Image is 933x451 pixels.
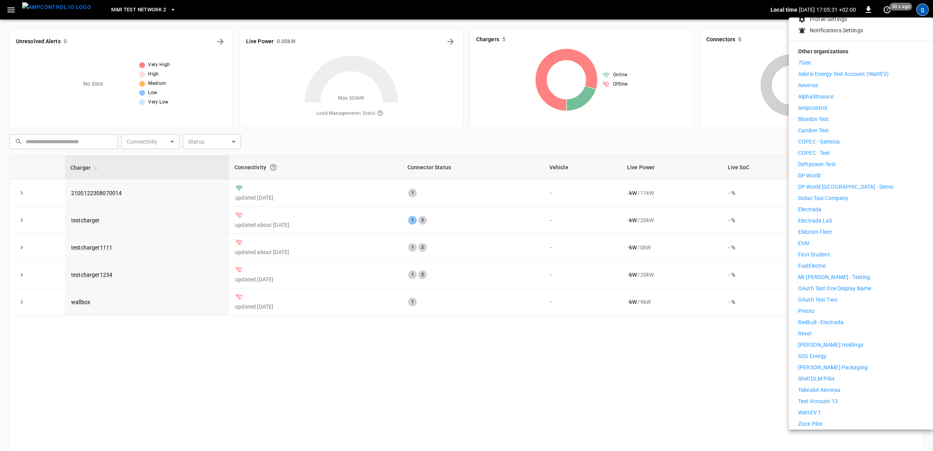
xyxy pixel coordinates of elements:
p: [PERSON_NAME] Holdings [798,341,863,349]
p: EVAI [798,239,810,247]
p: Camber Test [798,126,829,135]
p: OAuth Test Two [798,296,837,304]
p: Deftpower-Test [798,160,836,168]
p: [PERSON_NAME] Packaging [798,363,868,372]
p: Test Account 13 [798,397,838,405]
p: Aderis Energy Test Account (WattEV) [798,70,889,78]
p: eMotion Fleet [798,228,832,236]
p: S2G Energy [798,352,826,360]
p: COPEC - Test [798,149,830,157]
p: Profile Settings [810,15,847,23]
p: FuelElectric [798,262,826,270]
p: WattEV 1 [798,409,821,417]
p: DP World [GEOGRAPHIC_DATA] - Demo [798,183,893,191]
p: 7Gen [798,59,811,67]
p: Dubai Taxi Company [798,194,848,202]
p: COPEC - Geminis [798,138,840,146]
p: AlphaStruxure [798,93,833,101]
p: Presto [798,307,814,315]
p: Takealot Aeversa [798,386,840,394]
p: Aeversa [798,81,818,89]
p: Bluedot-Test [798,115,829,123]
p: Electrada [798,205,821,214]
p: Other organizations [798,47,924,59]
p: Electrada Lab [798,217,832,225]
p: Notifications Settings [810,26,863,35]
p: Zoox Pilot [798,420,823,428]
p: Revel [798,330,811,338]
p: Ampcontrol [798,104,827,112]
p: DP World [798,172,821,180]
p: Shell DLM Pilot [798,375,835,383]
p: Redbull - Electrada [798,318,844,326]
p: Mt [PERSON_NAME] - Testing [798,273,870,281]
p: First Student [798,251,830,259]
p: OAuth Test One Display Name [798,284,872,293]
